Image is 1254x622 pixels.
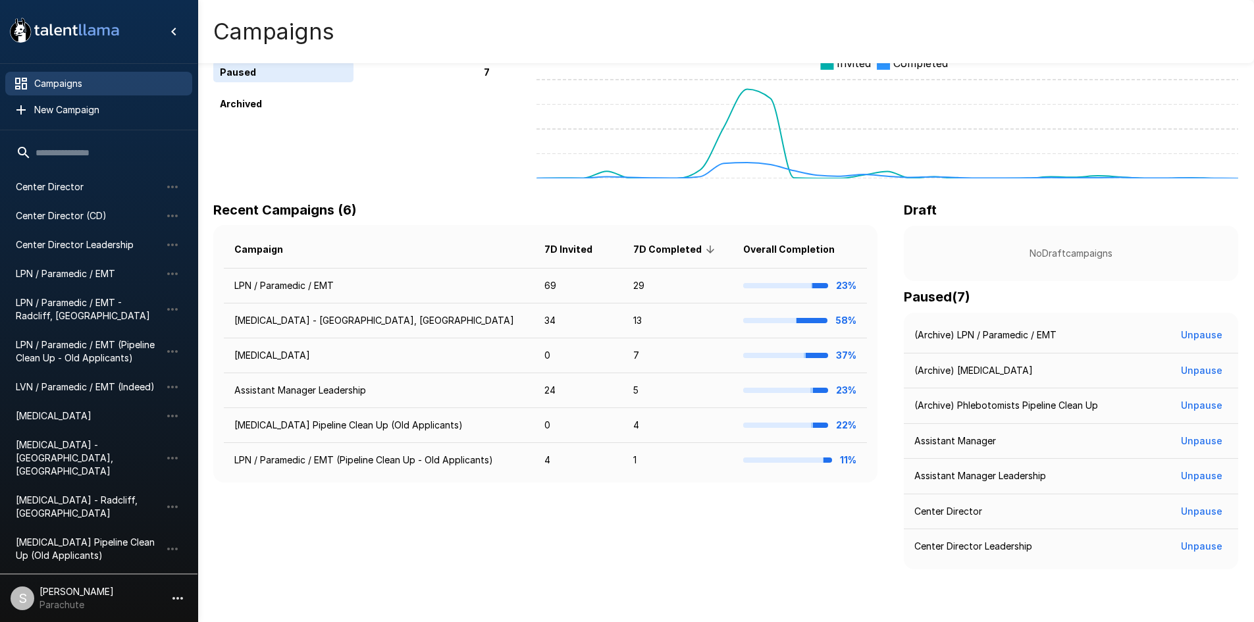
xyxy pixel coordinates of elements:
[224,373,534,408] td: Assistant Manager Leadership
[534,443,623,478] td: 4
[840,454,856,465] b: 11%
[914,469,1046,482] p: Assistant Manager Leadership
[534,269,623,303] td: 69
[623,408,733,443] td: 4
[213,202,357,218] b: Recent Campaigns (6)
[234,242,300,257] span: Campaign
[914,399,1098,412] p: (Archive) Phlebotomists Pipeline Clean Up
[224,408,534,443] td: [MEDICAL_DATA] Pipeline Clean Up (Old Applicants)
[836,280,856,291] b: 23%
[623,303,733,338] td: 13
[904,202,937,218] b: Draft
[925,247,1217,260] p: No Draft campaigns
[224,443,534,478] td: LPN / Paramedic / EMT (Pipeline Clean Up - Old Applicants)
[835,315,856,326] b: 58%
[544,242,610,257] span: 7D Invited
[836,350,856,361] b: 37%
[914,328,1057,342] p: (Archive) LPN / Paramedic / EMT
[743,242,852,257] span: Overall Completion
[224,303,534,338] td: [MEDICAL_DATA] - [GEOGRAPHIC_DATA], [GEOGRAPHIC_DATA]
[836,384,856,396] b: 23%
[534,338,623,373] td: 0
[484,65,490,79] p: 7
[1176,323,1228,348] button: Unpause
[1176,394,1228,418] button: Unpause
[623,269,733,303] td: 29
[1176,429,1228,454] button: Unpause
[534,408,623,443] td: 0
[623,338,733,373] td: 7
[1176,500,1228,524] button: Unpause
[1176,359,1228,383] button: Unpause
[623,443,733,478] td: 1
[1176,464,1228,488] button: Unpause
[914,505,982,518] p: Center Director
[534,303,623,338] td: 34
[224,269,534,303] td: LPN / Paramedic / EMT
[904,289,970,305] b: Paused ( 7 )
[213,18,334,45] h4: Campaigns
[914,540,1032,553] p: Center Director Leadership
[914,434,996,448] p: Assistant Manager
[534,373,623,408] td: 24
[224,338,534,373] td: [MEDICAL_DATA]
[633,242,719,257] span: 7D Completed
[836,419,856,430] b: 22%
[914,364,1033,377] p: (Archive) [MEDICAL_DATA]
[1176,534,1228,559] button: Unpause
[623,373,733,408] td: 5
